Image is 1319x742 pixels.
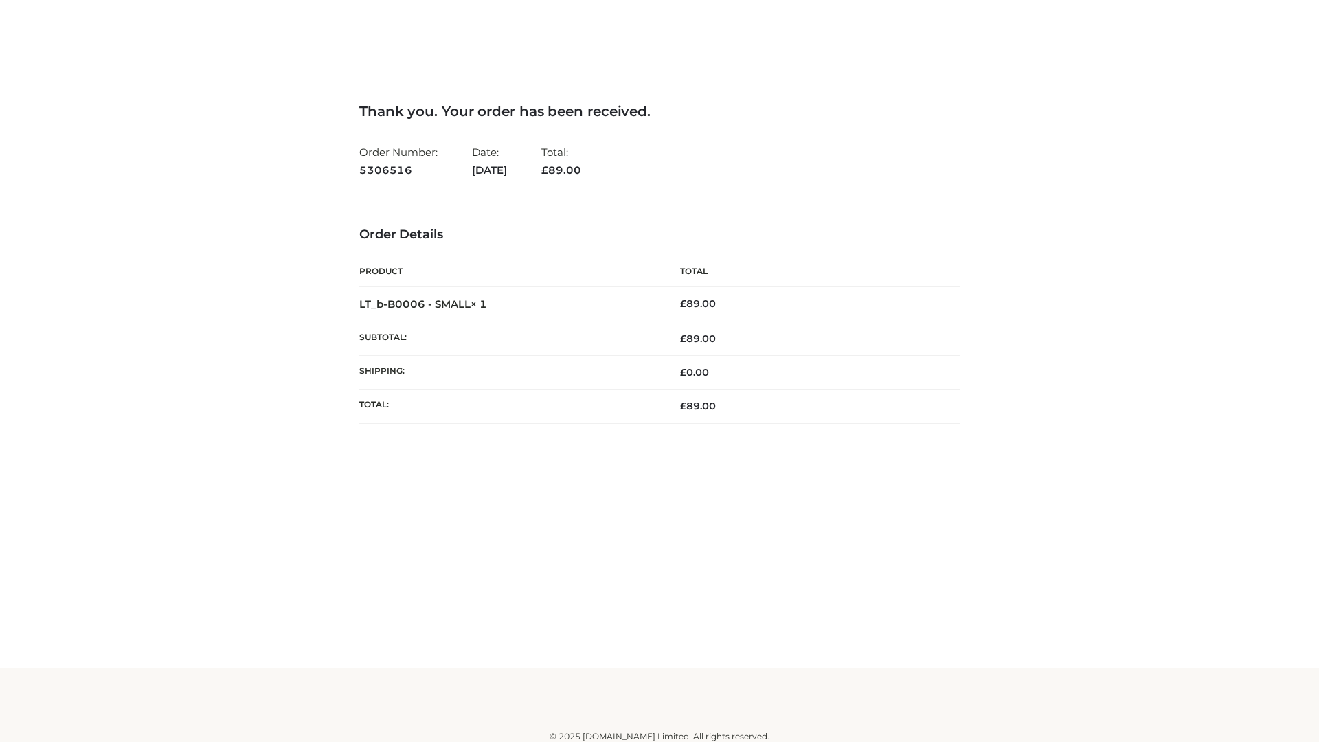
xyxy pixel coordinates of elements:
[359,390,659,423] th: Total:
[471,297,487,311] strong: × 1
[359,256,659,287] th: Product
[359,161,438,179] strong: 5306516
[680,400,686,412] span: £
[680,333,716,345] span: 89.00
[472,161,507,179] strong: [DATE]
[472,140,507,182] li: Date:
[541,164,548,177] span: £
[680,366,709,379] bdi: 0.00
[359,227,960,243] h3: Order Details
[359,103,960,120] h3: Thank you. Your order has been received.
[359,356,659,390] th: Shipping:
[359,297,487,311] strong: LT_b-B0006 - SMALL
[680,366,686,379] span: £
[680,297,716,310] bdi: 89.00
[359,140,438,182] li: Order Number:
[359,322,659,355] th: Subtotal:
[541,140,581,182] li: Total:
[659,256,960,287] th: Total
[680,400,716,412] span: 89.00
[541,164,581,177] span: 89.00
[680,297,686,310] span: £
[680,333,686,345] span: £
